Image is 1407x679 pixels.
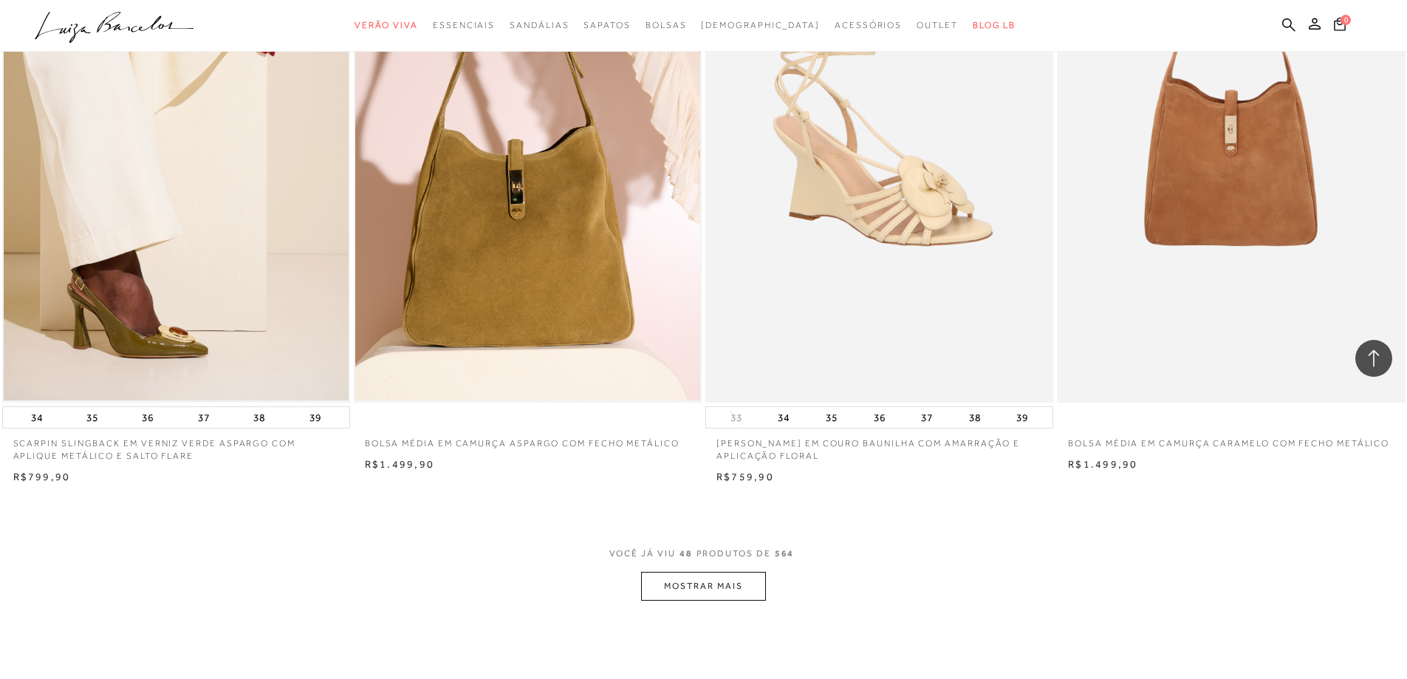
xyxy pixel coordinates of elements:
a: categoryNavScreenReaderText [510,12,569,39]
a: categoryNavScreenReaderText [646,12,687,39]
span: Bolsas [646,20,687,30]
span: R$1.499,90 [365,458,434,470]
a: categoryNavScreenReaderText [917,12,958,39]
button: 37 [194,407,214,428]
span: 48 [679,548,693,559]
span: Acessórios [835,20,902,30]
a: [PERSON_NAME] EM COURO BAUNILHA COM AMARRAÇÃO E APLICAÇÃO FLORAL [705,429,1053,463]
a: BLOG LB [973,12,1016,39]
button: MOSTRAR MAIS [641,572,765,601]
span: Sapatos [583,20,630,30]
a: categoryNavScreenReaderText [433,12,495,39]
span: R$799,90 [13,471,71,482]
span: BLOG LB [973,20,1016,30]
button: 36 [137,407,158,428]
button: 33 [726,411,747,425]
button: 35 [821,407,842,428]
span: Sandálias [510,20,569,30]
button: 36 [869,407,890,428]
button: 39 [1012,407,1033,428]
button: 34 [773,407,794,428]
button: 37 [917,407,937,428]
button: 38 [965,407,985,428]
a: categoryNavScreenReaderText [355,12,418,39]
span: Outlet [917,20,958,30]
button: 38 [249,407,270,428]
a: SCARPIN SLINGBACK EM VERNIZ VERDE ASPARGO COM APLIQUE METÁLICO E SALTO FLARE [2,429,350,463]
button: 39 [305,407,326,428]
a: BOLSA MÉDIA EM CAMURÇA CARAMELO COM FECHO METÁLICO [1057,429,1405,450]
span: R$1.499,90 [1068,458,1137,470]
span: R$759,90 [716,471,774,482]
span: 0 [1341,15,1351,25]
a: noSubCategoriesText [701,12,820,39]
span: 564 [775,548,795,559]
span: VOCÊ JÁ VIU PRODUTOS DE [609,548,798,559]
button: 0 [1329,16,1350,36]
span: Verão Viva [355,20,418,30]
span: [DEMOGRAPHIC_DATA] [701,20,820,30]
a: categoryNavScreenReaderText [583,12,630,39]
button: 34 [27,407,47,428]
a: categoryNavScreenReaderText [835,12,902,39]
span: Essenciais [433,20,495,30]
a: BOLSA MÉDIA EM CAMURÇA ASPARGO COM FECHO METÁLICO [354,429,702,450]
button: 35 [82,407,103,428]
